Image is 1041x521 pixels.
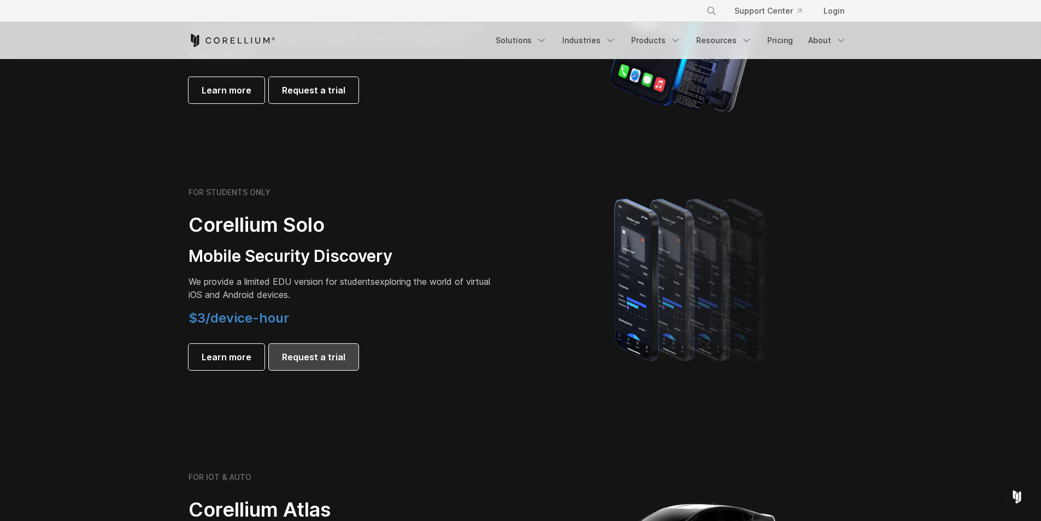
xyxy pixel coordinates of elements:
[189,34,275,47] a: Corellium Home
[189,246,495,267] h3: Mobile Security Discovery
[702,1,721,21] button: Search
[802,31,853,50] a: About
[189,472,251,482] h6: FOR IOT & AUTO
[556,31,622,50] a: Industries
[189,344,264,370] a: Learn more
[282,350,345,364] span: Request a trial
[1004,484,1030,510] div: Open Intercom Messenger
[489,31,554,50] a: Solutions
[189,275,495,301] p: exploring the world of virtual iOS and Android devices.
[592,183,792,374] img: A lineup of four iPhone models becoming more gradient and blurred
[202,350,251,364] span: Learn more
[690,31,758,50] a: Resources
[189,77,264,103] a: Learn more
[489,31,853,50] div: Navigation Menu
[815,1,853,21] a: Login
[189,276,375,287] span: We provide a limited EDU version for students
[202,84,251,97] span: Learn more
[189,310,289,326] span: $3/device-hour
[282,84,345,97] span: Request a trial
[726,1,810,21] a: Support Center
[269,77,358,103] a: Request a trial
[761,31,799,50] a: Pricing
[269,344,358,370] a: Request a trial
[625,31,687,50] a: Products
[189,188,270,197] h6: FOR STUDENTS ONLY
[693,1,853,21] div: Navigation Menu
[189,213,495,237] h2: Corellium Solo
